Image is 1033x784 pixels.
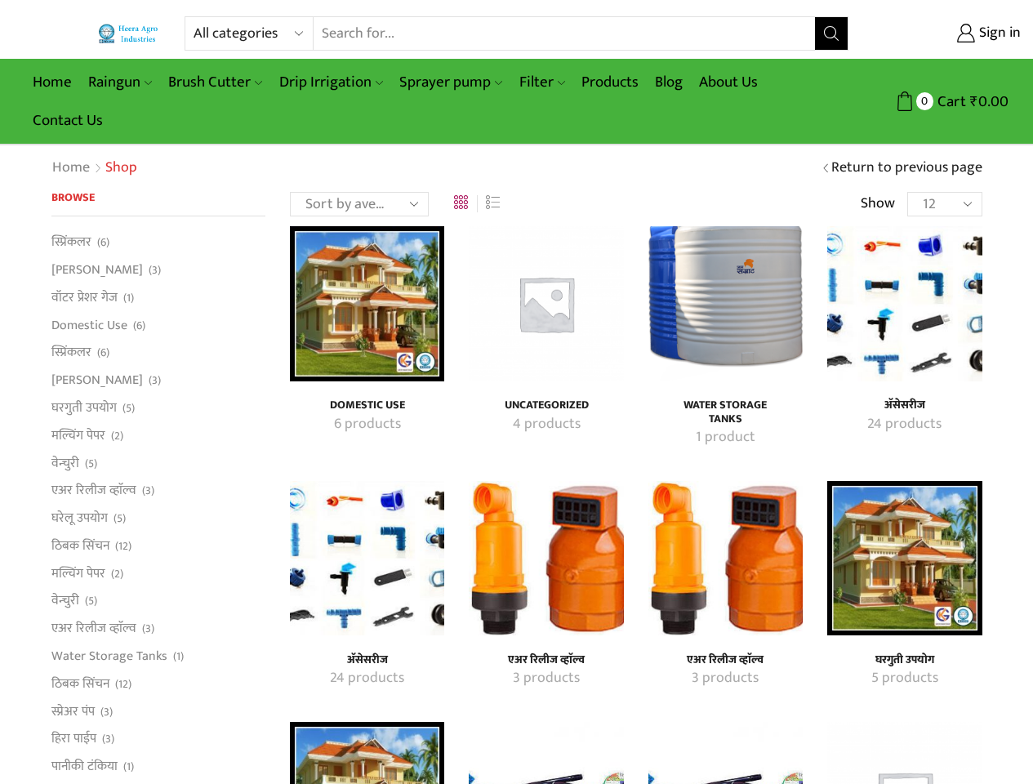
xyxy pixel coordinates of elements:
[827,226,982,381] img: अ‍ॅसेसरीज
[51,753,118,781] a: पानीकी टंकिया
[469,226,623,381] a: Visit product category Uncategorized
[51,339,91,367] a: स्प्रिंकलर
[867,414,942,435] mark: 24 products
[51,449,79,477] a: वेन्चुरी
[692,668,759,689] mark: 3 products
[51,670,109,697] a: ठिबक सिंचन
[290,226,444,381] img: Domestic Use
[696,427,755,448] mark: 1 product
[469,481,623,635] a: Visit product category एअर रिलीज व्हाॅल्व
[845,414,964,435] a: Visit product category अ‍ॅसेसरीज
[391,63,510,101] a: Sprayer pump
[105,159,137,177] h1: Shop
[511,63,573,101] a: Filter
[916,92,933,109] span: 0
[666,399,785,426] a: Visit product category Water Storage Tanks
[290,192,429,216] select: Shop order
[469,481,623,635] img: एअर रिलीज व्हाॅल्व
[51,233,91,256] a: स्प्रिंकलर
[691,63,766,101] a: About Us
[308,399,426,412] h4: Domestic Use
[933,91,966,113] span: Cart
[666,653,785,667] a: Visit product category एअर रिलीज व्हाॅल्व
[51,505,108,532] a: घरेलू उपयोग
[122,400,135,416] span: (5)
[845,399,964,412] a: Visit product category अ‍ॅसेसरीज
[666,668,785,689] a: Visit product category एअर रिलीज व्हाॅल्व
[827,481,982,635] a: Visit product category घरगुती उपयोग
[308,668,426,689] a: Visit product category अ‍ॅसेसरीज
[487,399,605,412] a: Visit product category Uncategorized
[970,89,1009,114] bdi: 0.00
[845,668,964,689] a: Visit product category घरगुती उपयोग
[51,158,91,179] a: Home
[831,158,982,179] a: Return to previous page
[51,615,136,643] a: एअर रिलीज व्हाॅल्व
[308,653,426,667] h4: अ‍ॅसेसरीज
[102,731,114,747] span: (3)
[975,23,1021,44] span: Sign in
[487,399,605,412] h4: Uncategorized
[871,668,938,689] mark: 5 products
[873,19,1021,48] a: Sign in
[845,653,964,667] h4: घरगुती उपयोग
[160,63,270,101] a: Brush Cutter
[330,668,404,689] mark: 24 products
[487,668,605,689] a: Visit product category एअर रिलीज व्हाॅल्व
[51,643,167,670] a: Water Storage Tanks
[123,290,134,306] span: (1)
[666,653,785,667] h4: एअर रिलीज व्हाॅल्व
[815,17,848,50] button: Search button
[51,188,95,207] span: Browse
[845,399,964,412] h4: अ‍ॅसेसरीज
[51,158,137,179] nav: Breadcrumb
[308,653,426,667] a: Visit product category अ‍ॅसेसरीज
[51,367,143,394] a: [PERSON_NAME]
[123,759,134,775] span: (1)
[51,587,79,615] a: वेन्चुरी
[648,226,803,381] a: Visit product category Water Storage Tanks
[648,481,803,635] a: Visit product category एअर रिलीज व्हाॅल्व
[845,653,964,667] a: Visit product category घरगुती उपयोग
[487,653,605,667] h4: एअर रिलीज व्हाॅल्व
[51,532,109,559] a: ठिबक सिंचन
[80,63,160,101] a: Raingun
[334,414,401,435] mark: 6 products
[51,283,118,311] a: वॉटर प्रेशर गेज
[513,414,581,435] mark: 4 products
[290,481,444,635] a: Visit product category अ‍ॅसेसरीज
[648,481,803,635] img: एअर रिलीज व्हाॅल्व
[51,697,95,725] a: स्प्रेअर पंप
[290,226,444,381] a: Visit product category Domestic Use
[149,262,161,278] span: (3)
[100,704,113,720] span: (3)
[51,725,96,753] a: हिरा पाईप
[290,481,444,635] img: अ‍ॅसेसरीज
[314,17,815,50] input: Search for...
[173,648,184,665] span: (1)
[573,63,647,101] a: Products
[51,559,105,587] a: मल्चिंग पेपर
[271,63,391,101] a: Drip Irrigation
[308,399,426,412] a: Visit product category Domestic Use
[51,477,136,505] a: एअर रिलीज व्हाॅल्व
[51,421,105,449] a: मल्चिंग पेपर
[865,87,1009,117] a: 0 Cart ₹0.00
[513,668,580,689] mark: 3 products
[85,456,97,472] span: (5)
[97,234,109,251] span: (6)
[970,89,978,114] span: ₹
[861,194,895,215] span: Show
[24,101,111,140] a: Contact Us
[115,676,131,693] span: (12)
[97,345,109,361] span: (6)
[24,63,80,101] a: Home
[51,394,117,421] a: घरगुती उपयोग
[487,653,605,667] a: Visit product category एअर रिलीज व्हाॅल्व
[111,428,123,444] span: (2)
[647,63,691,101] a: Blog
[51,256,143,284] a: [PERSON_NAME]
[133,318,145,334] span: (6)
[142,621,154,637] span: (3)
[114,510,126,527] span: (5)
